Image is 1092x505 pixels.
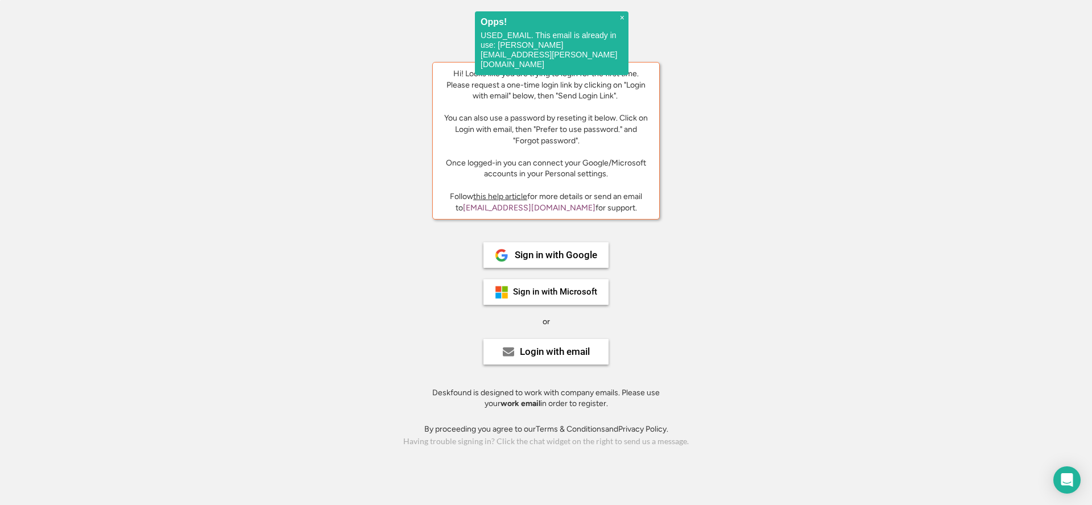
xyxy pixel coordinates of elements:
[473,192,527,201] a: this help article
[520,347,590,357] div: Login with email
[620,13,624,23] span: ×
[500,399,540,408] strong: work email
[515,250,597,260] div: Sign in with Google
[1053,466,1081,494] div: Open Intercom Messenger
[618,424,668,434] a: Privacy Policy.
[441,191,651,213] div: Follow for more details or send an email to for support.
[424,424,668,435] div: By proceeding you agree to our and
[463,203,595,213] a: [EMAIL_ADDRESS][DOMAIN_NAME]
[495,249,508,262] img: 1024px-Google__G__Logo.svg.png
[481,17,623,27] h2: Opps!
[513,288,597,296] div: Sign in with Microsoft
[543,316,550,328] div: or
[418,387,674,409] div: Deskfound is designed to work with company emails. Please use your in order to register.
[481,31,623,69] p: USED_EMAIL. This email is already in use: [PERSON_NAME][EMAIL_ADDRESS][PERSON_NAME][DOMAIN_NAME]
[536,424,605,434] a: Terms & Conditions
[441,68,651,180] div: Hi! Looks like you are trying to login for the first time. Please request a one-time login link b...
[495,285,508,299] img: ms-symbollockup_mssymbol_19.png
